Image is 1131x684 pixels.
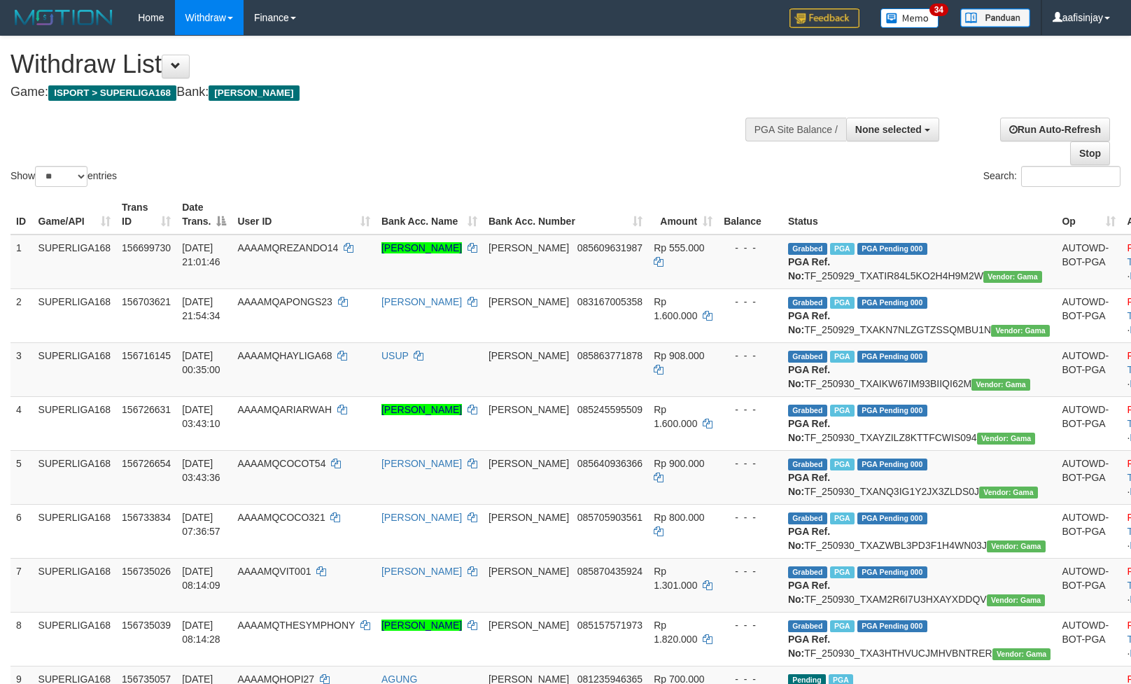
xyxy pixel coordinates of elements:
[788,566,827,578] span: Grabbed
[33,612,117,666] td: SUPERLIGA168
[10,504,33,558] td: 6
[788,472,830,497] b: PGA Ref. No:
[830,620,855,632] span: Marked by aafchhiseyha
[577,566,642,577] span: Copy 085870435924 to clipboard
[788,580,830,605] b: PGA Ref. No:
[33,558,117,612] td: SUPERLIGA168
[1056,195,1121,235] th: Op: activate to sort column ascending
[182,296,220,321] span: [DATE] 21:54:34
[788,243,827,255] span: Grabbed
[788,418,830,443] b: PGA Ref. No:
[857,459,927,470] span: PGA Pending
[1056,235,1121,289] td: AUTOWD-BOT-PGA
[10,396,33,450] td: 4
[489,242,569,253] span: [PERSON_NAME]
[237,566,311,577] span: AAAAMQVIT001
[577,620,642,631] span: Copy 085157571973 to clipboard
[237,296,332,307] span: AAAAMQAPONGS23
[1056,342,1121,396] td: AUTOWD-BOT-PGA
[830,297,855,309] span: Marked by aafchhiseyha
[381,566,462,577] a: [PERSON_NAME]
[10,50,740,78] h1: Withdraw List
[122,512,171,523] span: 156733834
[122,566,171,577] span: 156735026
[381,350,409,361] a: USUP
[116,195,176,235] th: Trans ID: activate to sort column ascending
[10,342,33,396] td: 3
[654,296,697,321] span: Rp 1.600.000
[654,350,704,361] span: Rp 908.000
[48,85,176,101] span: ISPORT > SUPERLIGA168
[1056,504,1121,558] td: AUTOWD-BOT-PGA
[122,620,171,631] span: 156735039
[209,85,299,101] span: [PERSON_NAME]
[648,195,718,235] th: Amount: activate to sort column ascending
[182,566,220,591] span: [DATE] 08:14:09
[979,487,1038,498] span: Vendor URL: https://trx31.1velocity.biz
[745,118,846,141] div: PGA Site Balance /
[1056,450,1121,504] td: AUTOWD-BOT-PGA
[237,350,332,361] span: AAAAMQHAYLIGA68
[724,456,777,470] div: - - -
[1056,558,1121,612] td: AUTOWD-BOT-PGA
[724,510,777,524] div: - - -
[122,350,171,361] span: 156716145
[10,450,33,504] td: 5
[782,342,1057,396] td: TF_250930_TXAIKW67IM93BIIQI62M
[977,433,1036,445] span: Vendor URL: https://trx31.1velocity.biz
[788,297,827,309] span: Grabbed
[237,458,325,469] span: AAAAMQCOCOT54
[1070,141,1110,165] a: Stop
[122,296,171,307] span: 156703621
[855,124,922,135] span: None selected
[237,404,332,415] span: AAAAMQARIARWAH
[577,458,642,469] span: Copy 085640936366 to clipboard
[10,166,117,187] label: Show entries
[33,504,117,558] td: SUPERLIGA168
[857,351,927,363] span: PGA Pending
[182,242,220,267] span: [DATE] 21:01:46
[489,512,569,523] span: [PERSON_NAME]
[992,648,1051,660] span: Vendor URL: https://trx31.1velocity.biz
[782,195,1057,235] th: Status
[983,271,1042,283] span: Vendor URL: https://trx31.1velocity.biz
[10,558,33,612] td: 7
[724,618,777,632] div: - - -
[182,512,220,537] span: [DATE] 07:36:57
[381,296,462,307] a: [PERSON_NAME]
[33,235,117,289] td: SUPERLIGA168
[577,404,642,415] span: Copy 085245595509 to clipboard
[122,242,171,253] span: 156699730
[33,288,117,342] td: SUPERLIGA168
[381,404,462,415] a: [PERSON_NAME]
[10,612,33,666] td: 8
[1000,118,1110,141] a: Run Auto-Refresh
[122,404,171,415] span: 156726631
[654,458,704,469] span: Rp 900.000
[724,241,777,255] div: - - -
[489,566,569,577] span: [PERSON_NAME]
[788,512,827,524] span: Grabbed
[10,195,33,235] th: ID
[789,8,859,28] img: Feedback.jpg
[489,404,569,415] span: [PERSON_NAME]
[782,504,1057,558] td: TF_250930_TXAZWBL3PD3F1H4WN03J
[381,458,462,469] a: [PERSON_NAME]
[782,450,1057,504] td: TF_250930_TXANQ3IG1Y2JX3ZLDS0J
[182,620,220,645] span: [DATE] 08:14:28
[376,195,483,235] th: Bank Acc. Name: activate to sort column ascending
[489,620,569,631] span: [PERSON_NAME]
[788,351,827,363] span: Grabbed
[857,243,927,255] span: PGA Pending
[33,450,117,504] td: SUPERLIGA168
[654,566,697,591] span: Rp 1.301.000
[381,620,462,631] a: [PERSON_NAME]
[232,195,376,235] th: User ID: activate to sort column ascending
[857,566,927,578] span: PGA Pending
[1056,396,1121,450] td: AUTOWD-BOT-PGA
[788,364,830,389] b: PGA Ref. No:
[857,297,927,309] span: PGA Pending
[182,350,220,375] span: [DATE] 00:35:00
[788,256,830,281] b: PGA Ref. No:
[788,634,830,659] b: PGA Ref. No:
